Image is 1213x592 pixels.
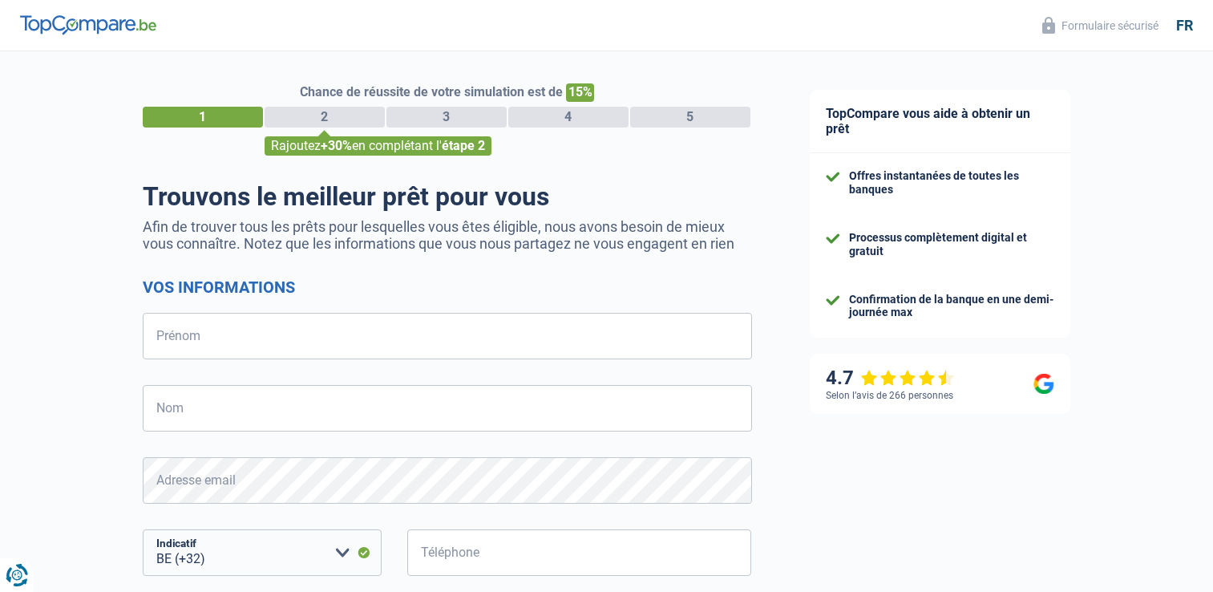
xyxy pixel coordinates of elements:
h2: Vos informations [143,278,752,297]
span: Chance de réussite de votre simulation est de [300,84,563,99]
div: 4 [508,107,629,128]
p: Afin de trouver tous les prêts pour lesquelles vous êtes éligible, nous avons besoin de mieux vou... [143,218,752,252]
div: 5 [630,107,750,128]
div: Processus complètement digital et gratuit [849,231,1054,258]
div: 1 [143,107,263,128]
div: fr [1176,17,1193,34]
span: 15% [566,83,594,102]
span: +30% [321,138,352,153]
div: Rajoutez en complétant l' [265,136,491,156]
div: 2 [265,107,385,128]
input: 401020304 [407,529,752,576]
h1: Trouvons le meilleur prêt pour vous [143,181,752,212]
div: Selon l’avis de 266 personnes [826,390,953,401]
div: 4.7 [826,367,955,390]
div: Offres instantanées de toutes les banques [849,169,1054,197]
div: TopCompare vous aide à obtenir un prêt [810,90,1070,153]
div: 3 [386,107,507,128]
button: Formulaire sécurisé [1033,12,1168,39]
div: Confirmation de la banque en une demi-journée max [849,293,1054,320]
span: étape 2 [442,138,485,153]
img: TopCompare Logo [20,15,156,34]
